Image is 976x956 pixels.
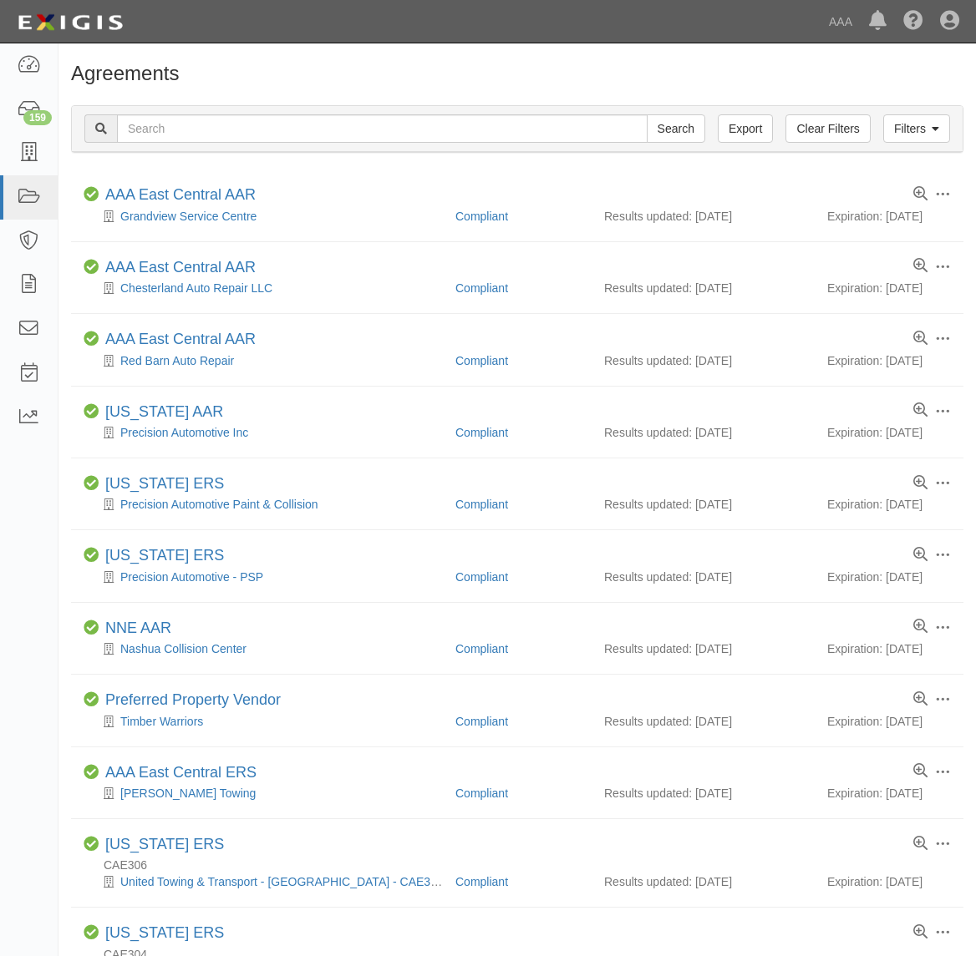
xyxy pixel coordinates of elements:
[84,620,99,635] i: Compliant
[105,547,224,564] a: [US_STATE] ERS
[84,476,99,491] i: Compliant
[455,642,508,655] a: Compliant
[105,691,281,710] div: Preferred Property Vendor
[604,208,802,225] div: Results updated: [DATE]
[455,210,508,223] a: Compliant
[913,548,928,563] a: View results summary
[84,187,99,202] i: Compliant
[827,640,951,657] div: Expiration: [DATE]
[827,569,951,585] div: Expiration: [DATE]
[604,785,802,802] div: Results updated: [DATE]
[84,837,99,852] i: Compliant
[913,403,928,418] a: View results summary
[903,12,923,32] i: Help Center - Complianz
[84,404,99,419] i: Compliant
[105,186,256,203] a: AAA East Central AAR
[827,208,951,225] div: Expiration: [DATE]
[604,280,802,296] div: Results updated: [DATE]
[105,924,224,943] div: California ERS
[120,281,272,295] a: Chesterland Auto Repair LLC
[604,352,802,369] div: Results updated: [DATE]
[455,875,508,888] a: Compliant
[117,114,648,143] input: Search
[647,114,705,143] input: Search
[604,713,802,730] div: Results updated: [DATE]
[84,424,443,441] div: Precision Automotive Inc
[913,476,928,491] a: View results summary
[105,764,257,781] a: AAA East Central ERS
[120,426,248,439] a: Precision Automotive Inc
[105,403,223,422] div: California AAR
[105,475,224,493] div: California ERS
[13,8,128,38] img: logo-5460c22ac91f19d4615b14bd174203de0afe785f0fc80cf4dbbc73dc1793850b.png
[455,787,508,800] a: Compliant
[120,210,257,223] a: Grandview Service Centre
[105,836,224,852] a: [US_STATE] ERS
[827,496,951,513] div: Expiration: [DATE]
[105,924,224,941] a: [US_STATE] ERS
[913,620,928,635] a: View results summary
[604,873,802,890] div: Results updated: [DATE]
[105,403,223,420] a: [US_STATE] AAR
[827,713,951,730] div: Expiration: [DATE]
[120,875,477,888] a: United Towing & Transport - [GEOGRAPHIC_DATA] - CAE306 - PSP
[604,569,802,585] div: Results updated: [DATE]
[455,715,508,728] a: Compliant
[455,426,508,439] a: Compliant
[785,114,870,143] a: Clear Filters
[913,331,928,346] a: View results summary
[105,620,171,636] a: NNE AAR
[827,352,951,369] div: Expiration: [DATE]
[84,857,963,873] div: CAE306
[84,785,443,802] div: Wisecup Towing
[84,569,443,585] div: Precision Automotive - PSP
[827,873,951,890] div: Expiration: [DATE]
[913,692,928,707] a: View results summary
[84,352,443,369] div: Red Barn Auto Repair
[455,281,508,295] a: Compliant
[827,280,951,296] div: Expiration: [DATE]
[71,63,963,84] h1: Agreements
[120,715,203,728] a: Timber Warriors
[827,785,951,802] div: Expiration: [DATE]
[455,570,508,584] a: Compliant
[883,114,950,143] a: Filters
[105,691,281,708] a: Preferred Property Vendor
[105,547,224,565] div: California ERS
[105,259,256,277] div: AAA East Central AAR
[84,331,99,346] i: Compliant
[105,836,224,854] div: California ERS
[105,475,224,492] a: [US_STATE] ERS
[84,208,443,225] div: Grandview Service Centre
[84,765,99,780] i: Compliant
[84,260,99,275] i: Compliant
[84,692,99,707] i: Compliant
[821,5,861,38] a: AAA
[604,496,802,513] div: Results updated: [DATE]
[455,354,508,367] a: Compliant
[913,187,928,202] a: View results summary
[84,496,443,513] div: Precision Automotive Paint & Collision
[105,331,256,347] a: AAA East Central AAR
[105,620,171,638] div: NNE AAR
[913,259,928,274] a: View results summary
[120,354,234,367] a: Red Barn Auto Repair
[604,424,802,441] div: Results updated: [DATE]
[120,642,247,655] a: Nashua Collision Center
[455,498,508,511] a: Compliant
[105,259,256,276] a: AAA East Central AAR
[105,331,256,349] div: AAA East Central AAR
[23,110,52,125] div: 159
[827,424,951,441] div: Expiration: [DATE]
[105,764,257,782] div: AAA East Central ERS
[84,873,443,890] div: United Towing & Transport - Sun Valley - CAE306 - PSP
[84,925,99,940] i: Compliant
[913,925,928,940] a: View results summary
[718,114,773,143] a: Export
[84,713,443,730] div: Timber Warriors
[604,640,802,657] div: Results updated: [DATE]
[84,548,99,563] i: Compliant
[120,570,263,584] a: Precision Automotive - PSP
[913,837,928,852] a: View results summary
[120,498,318,511] a: Precision Automotive Paint & Collision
